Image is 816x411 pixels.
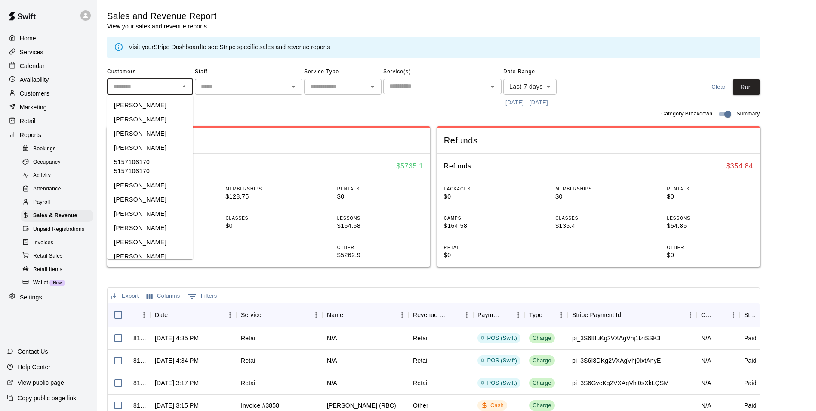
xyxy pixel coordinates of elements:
p: RENTALS [337,186,423,192]
a: Payroll [21,196,97,209]
div: Retail [413,379,429,387]
button: Close [178,81,190,93]
p: Marketing [20,103,47,112]
div: Other [413,401,428,410]
span: Occupancy [33,158,61,167]
div: Sep 11, 2025, 3:15 PM [155,401,199,410]
div: Date [151,303,237,327]
div: Kristen Dennis (RBC) [327,401,396,410]
span: Service(s) [383,65,502,79]
span: Date Range [503,65,579,79]
a: Availability [7,73,90,86]
div: Stripe Payment Id [572,303,621,327]
div: pi_3S6I8DKg2VXAgVhj0IxtAnyE [572,356,661,365]
div: Paid [744,334,757,342]
div: N/A [701,401,711,410]
a: Invoices [21,236,97,249]
button: [DATE] - [DATE] [503,96,550,109]
p: $0 [667,251,753,260]
div: Retail [413,356,429,365]
a: Home [7,32,90,45]
button: Menu [224,308,237,321]
button: Sort [262,309,274,321]
button: Sort [448,309,460,321]
div: N/A [327,334,337,342]
a: WalletNew [21,276,97,290]
p: Calendar [20,62,45,70]
div: WalletNew [21,277,93,289]
div: Charge [533,334,551,342]
div: 811095 [133,356,146,365]
a: Retail [7,115,90,128]
div: Retail [413,334,429,342]
div: Name [327,303,343,327]
li: [PERSON_NAME] [107,221,193,235]
div: Revenue Category [409,303,473,327]
p: $0 [444,192,530,201]
div: Paid [744,356,757,365]
a: Calendar [7,59,90,72]
button: Menu [727,308,740,321]
p: CAMPS [444,215,530,221]
div: 811100 [133,334,146,342]
div: Paid [744,401,757,410]
p: $128.75 [225,192,311,201]
div: N/A [327,379,337,387]
div: Payment Method [477,303,500,327]
div: Retail Items [21,264,93,276]
span: Summary [736,110,760,118]
p: Settings [20,293,42,302]
p: Reports [20,131,41,139]
button: Sort [168,309,180,321]
div: 810931 [133,401,146,410]
span: Sales & Revenue [33,212,77,220]
p: Contact Us [18,347,48,356]
div: Sep 11, 2025, 3:17 PM [155,379,199,387]
div: InvoiceId [129,303,151,327]
div: Reports [7,128,90,141]
div: Cash [481,402,504,410]
div: Bookings [21,143,93,155]
div: Last 7 days [503,79,557,95]
p: View public page [18,378,64,387]
li: [PERSON_NAME] [107,235,193,249]
div: Retail Sales [21,250,93,262]
button: Menu [138,308,151,321]
li: [PERSON_NAME] [107,249,193,264]
a: Services [7,46,90,59]
div: N/A [701,334,711,342]
a: Customers [7,87,90,100]
div: Service [237,303,323,327]
a: Bookings [21,142,97,156]
p: $164.58 [337,221,423,230]
div: N/A [701,356,711,365]
div: Invoices [21,237,93,249]
button: Select columns [145,290,182,303]
div: N/A [701,379,711,387]
a: Activity [21,169,97,183]
span: Wallet [33,279,48,287]
div: Sep 11, 2025, 4:34 PM [155,356,199,365]
div: Type [529,303,542,327]
p: $0 [555,192,641,201]
p: $0 [444,251,530,260]
div: Retail [241,356,257,365]
button: Menu [310,308,323,321]
span: Invoices [33,239,53,247]
li: [PERSON_NAME] [107,207,193,221]
p: PACKAGES [444,186,530,192]
button: Open [487,81,499,93]
div: Marketing [7,101,90,114]
p: $135.4 [555,221,641,230]
div: Name [323,303,409,327]
div: Activity [21,170,93,182]
span: Payroll [33,198,50,207]
button: Sort [715,309,727,321]
button: Open [287,81,299,93]
span: Bookings [33,145,56,153]
div: Stripe Payment Id [568,303,697,327]
span: Service Type [304,65,382,79]
span: Category Breakdown [661,110,712,118]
